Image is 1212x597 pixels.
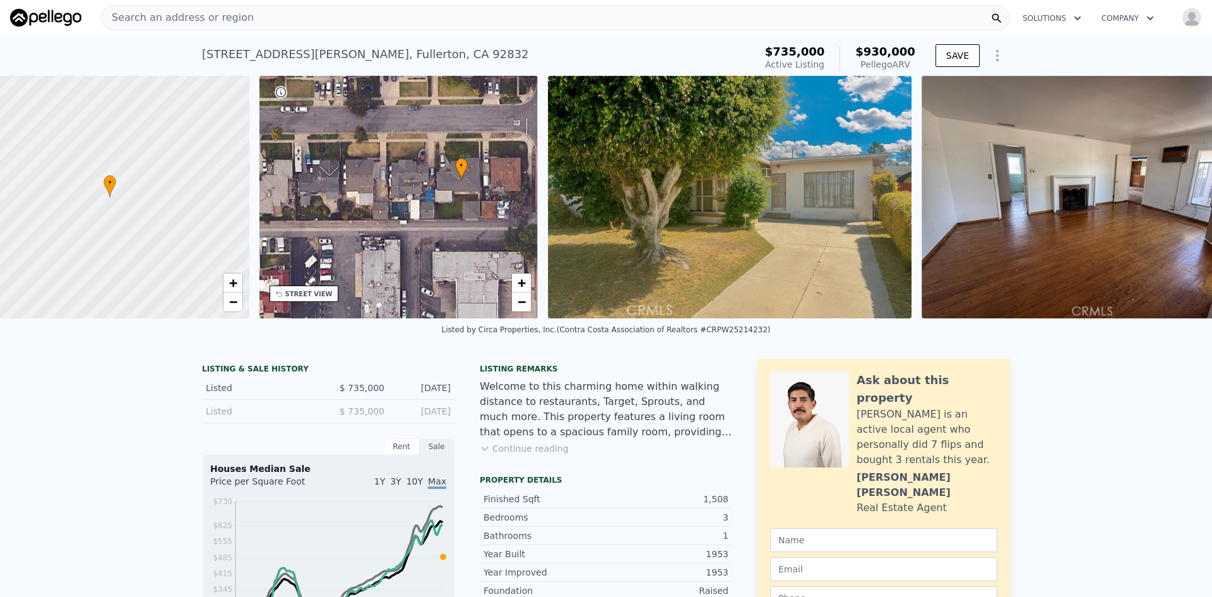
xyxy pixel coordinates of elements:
[441,325,770,334] div: Listed by Circa Properties, Inc. (Contra Costa Association of Realtors #CRPW25214232)
[484,584,606,597] div: Foundation
[213,569,232,578] tspan: $415
[213,521,232,530] tspan: $625
[390,476,401,486] span: 3Y
[102,10,254,25] span: Search an address or region
[855,45,915,58] span: $930,000
[223,274,242,292] a: Zoom in
[855,58,915,71] div: Pellego ARV
[985,43,1010,68] button: Show Options
[202,364,454,377] div: LISTING & SALE HISTORY
[395,405,451,418] div: [DATE]
[213,585,232,594] tspan: $345
[229,294,237,310] span: −
[213,553,232,562] tspan: $485
[765,45,825,58] span: $735,000
[484,548,606,560] div: Year Built
[285,289,333,299] div: STREET VIEW
[484,511,606,524] div: Bedrooms
[480,379,732,440] div: Welcome to this charming home within walking distance to restaurants, Target, Sprouts, and much m...
[606,584,728,597] div: Raised
[857,500,947,516] div: Real Estate Agent
[765,59,824,69] span: Active Listing
[484,493,606,505] div: Finished Sqft
[419,438,454,455] div: Sale
[206,382,318,394] div: Listed
[512,292,531,311] a: Zoom out
[484,529,606,542] div: Bathrooms
[229,275,237,291] span: +
[480,364,732,374] div: Listing remarks
[606,493,728,505] div: 1,508
[206,405,318,418] div: Listed
[512,274,531,292] a: Zoom in
[223,292,242,311] a: Zoom out
[480,475,732,485] div: Property details
[374,476,385,486] span: 1Y
[428,476,446,489] span: Max
[340,406,384,416] span: $ 735,000
[484,566,606,579] div: Year Improved
[104,175,116,197] div: •
[480,442,569,455] button: Continue reading
[857,470,997,500] div: [PERSON_NAME] [PERSON_NAME]
[548,76,912,318] img: Sale: 169652788 Parcel: 63810228
[395,382,451,394] div: [DATE]
[606,529,728,542] div: 1
[936,44,980,67] button: SAVE
[202,45,529,63] div: [STREET_ADDRESS][PERSON_NAME] , Fullerton , CA 92832
[213,497,232,506] tspan: $730
[518,294,526,310] span: −
[455,160,468,171] span: •
[104,177,116,188] span: •
[857,371,997,407] div: Ask about this property
[857,407,997,467] div: [PERSON_NAME] is an active local agent who personally did 7 flips and bought 3 rentals this year.
[340,383,384,393] span: $ 735,000
[770,557,997,581] input: Email
[213,537,232,546] tspan: $555
[455,158,468,180] div: •
[606,511,728,524] div: 3
[384,438,419,455] div: Rent
[518,275,526,291] span: +
[1013,7,1091,30] button: Solutions
[1091,7,1164,30] button: Company
[210,462,446,475] div: Houses Median Sale
[606,566,728,579] div: 1953
[1182,8,1202,28] img: avatar
[770,528,997,552] input: Name
[606,548,728,560] div: 1953
[10,9,81,27] img: Pellego
[407,476,423,486] span: 10Y
[210,475,328,495] div: Price per Square Foot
